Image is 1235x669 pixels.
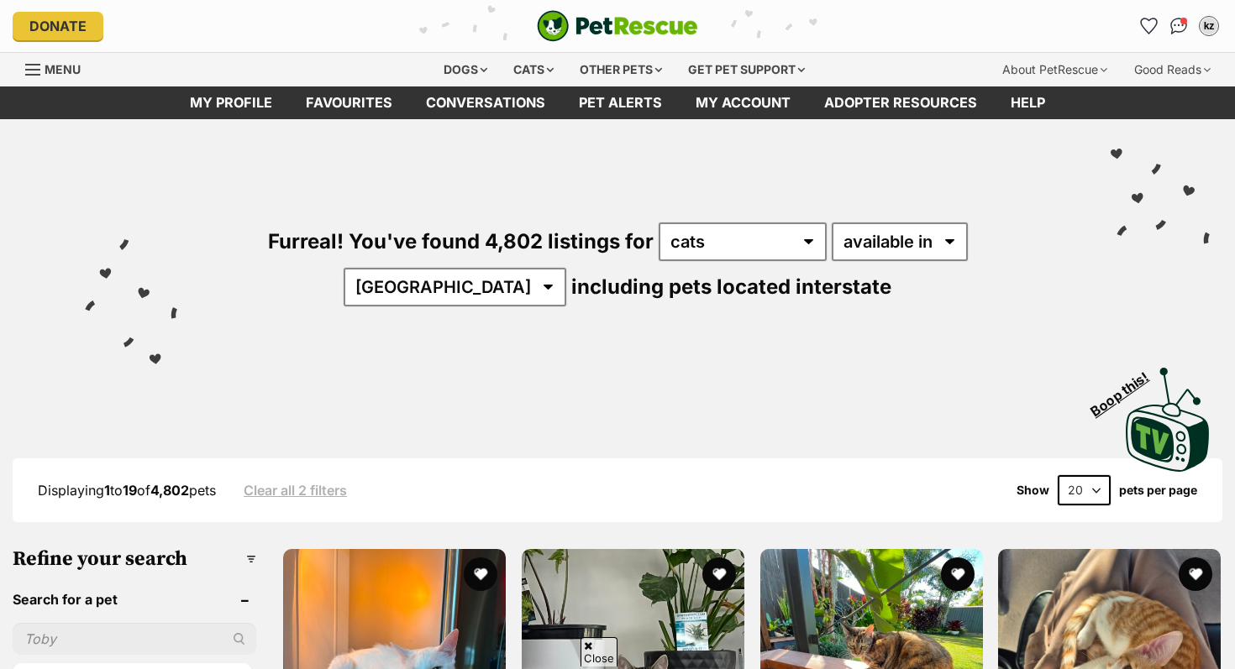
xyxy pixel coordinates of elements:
[1119,483,1197,497] label: pets per page
[1135,13,1222,39] ul: Account quick links
[676,53,817,86] div: Get pet support
[537,10,698,42] img: logo-cat-932fe2b9b8326f06289b0f2fb663e598f794de774fb13d1741a6617ecf9a85b4.svg
[1165,13,1192,39] a: Conversations
[1113,585,1201,635] iframe: Help Scout Beacon - Open
[679,86,807,119] a: My account
[104,482,110,499] strong: 1
[173,86,289,119] a: My profile
[25,53,92,83] a: Menu
[940,557,974,591] button: favourite
[1135,13,1162,39] a: Favourites
[1017,483,1049,497] span: Show
[13,592,256,607] header: Search for a pet
[432,53,499,86] div: Dogs
[807,86,994,119] a: Adopter resources
[464,557,497,591] button: favourite
[537,10,698,42] a: PetRescue
[1179,557,1212,591] button: favourite
[244,483,347,498] a: Clear all 2 filters
[1122,53,1222,86] div: Good Reads
[45,62,81,76] span: Menu
[994,86,1062,119] a: Help
[1088,358,1165,419] span: Boop this!
[150,482,189,499] strong: 4,802
[702,557,736,591] button: favourite
[562,86,679,119] a: Pet alerts
[1196,13,1222,39] button: My account
[268,229,654,253] span: Furreal! You've found 4,802 listings for
[409,86,562,119] a: conversations
[1126,368,1210,472] img: PetRescue TV logo
[1170,18,1188,34] img: chat-41dd97257d64d25036548639549fe6c8038ab92f7586957e7f3b1b290dea8141.svg
[13,623,256,655] input: Toby
[1201,18,1217,34] div: kz
[581,637,617,666] span: Close
[502,53,565,86] div: Cats
[568,53,674,86] div: Other pets
[1126,353,1210,475] a: Boop this!
[123,482,137,499] strong: 19
[289,86,409,119] a: Favourites
[991,53,1119,86] div: About PetRescue
[571,274,891,299] span: including pets located interstate
[38,482,216,499] span: Displaying to of pets
[13,547,256,571] h3: Refine your search
[13,12,103,40] a: Donate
